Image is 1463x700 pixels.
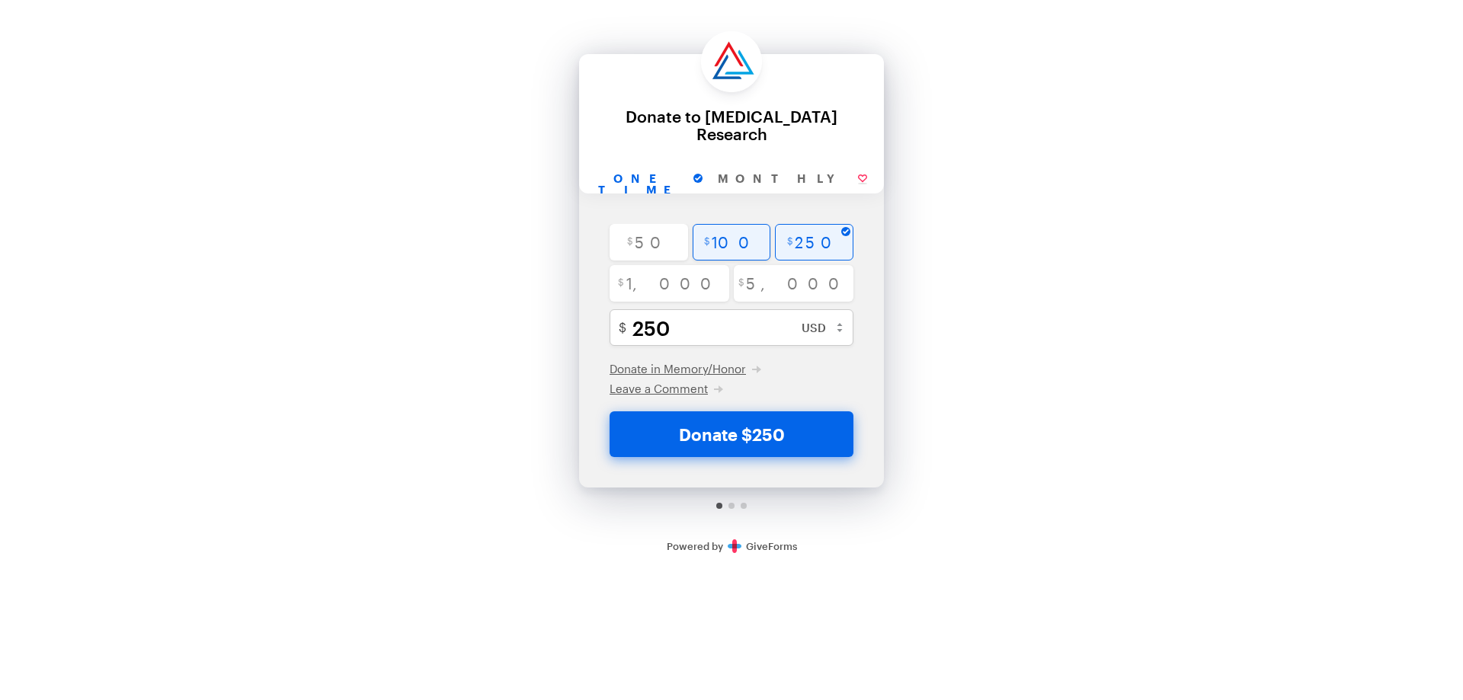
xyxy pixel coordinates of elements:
button: Donate $250 [610,411,853,457]
button: Donate in Memory/Honor [610,361,761,376]
button: Leave a Comment [610,381,723,396]
a: Secure DonationsPowered byGiveForms [667,540,797,552]
div: Donate to [MEDICAL_DATA] Research [594,107,869,142]
span: Leave a Comment [610,382,708,395]
span: Donate in Memory/Honor [610,362,746,376]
